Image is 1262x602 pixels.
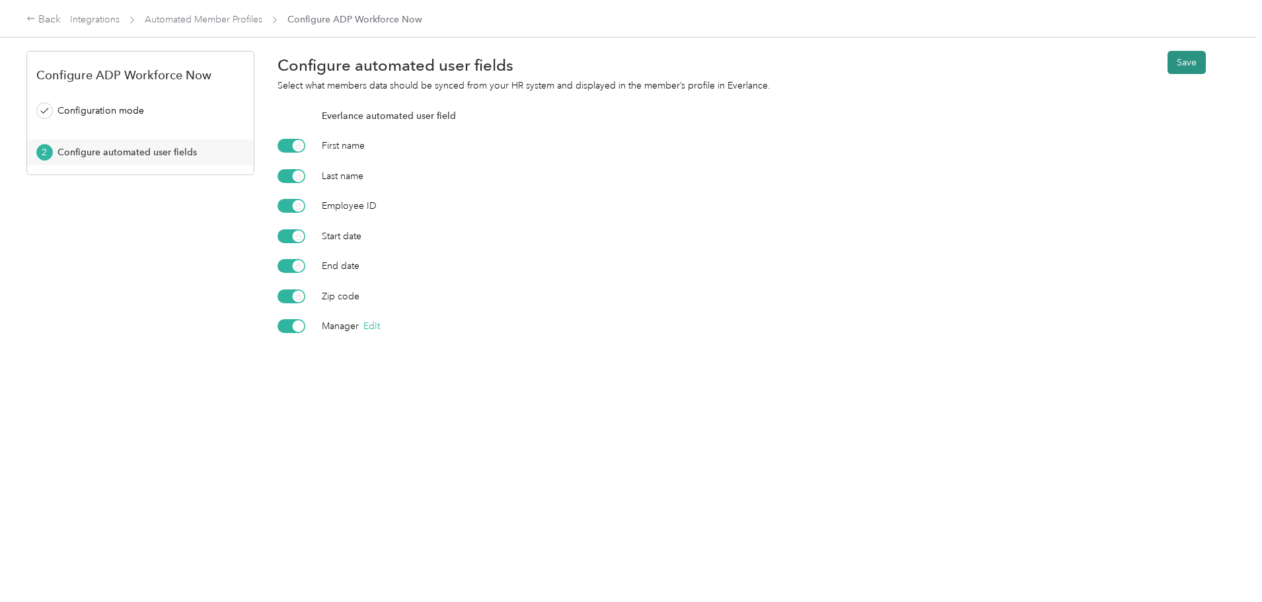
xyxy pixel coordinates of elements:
div: First name [322,139,1206,153]
div: Manager [322,319,1206,333]
div: Zip code [322,289,1206,303]
div: Back [26,12,61,28]
div: Start date [322,229,1206,243]
iframe: Everlance-gr Chat Button Frame [1188,528,1262,602]
button: 2Configure automated user fields [27,139,254,165]
div: Last name [322,169,1206,183]
div: Employee ID [322,199,1206,213]
div: 2 [36,144,53,161]
button: Save [1168,51,1206,74]
div: Everlance automated user field [322,109,1206,123]
div: Configuration mode [57,104,233,118]
div: Configure automated user fields [57,145,233,159]
div: End date [322,259,1206,273]
div: Select what members data should be synced from your HR system and displayed in the member’s profi... [278,79,1206,93]
button: Edit [363,319,380,333]
div: Configure ADP Workforce Now [27,68,254,82]
div: Configure automated user fields [278,58,513,72]
button: Configuration mode [27,98,254,124]
a: Integrations [70,14,120,25]
a: Automated Member Profiles [145,14,262,25]
span: Configure ADP Workforce Now [287,13,422,26]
